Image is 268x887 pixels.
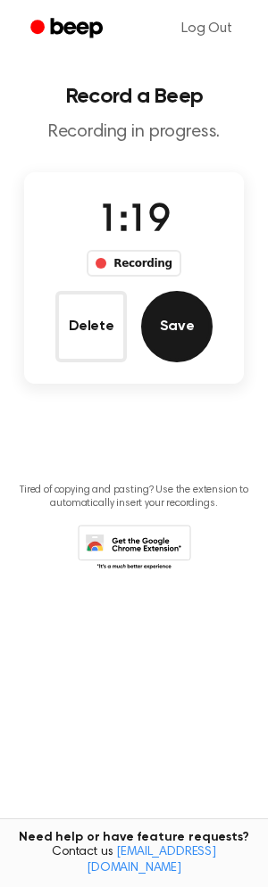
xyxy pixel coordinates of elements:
button: Delete Audio Record [55,291,127,362]
a: Beep [18,12,119,46]
span: 1:19 [98,203,170,240]
span: Contact us [11,845,257,876]
a: [EMAIL_ADDRESS][DOMAIN_NAME] [87,846,216,875]
div: Recording [87,250,180,277]
h1: Record a Beep [14,86,254,107]
p: Tired of copying and pasting? Use the extension to automatically insert your recordings. [14,484,254,510]
a: Log Out [163,7,250,50]
button: Save Audio Record [141,291,213,362]
p: Recording in progress. [14,121,254,144]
